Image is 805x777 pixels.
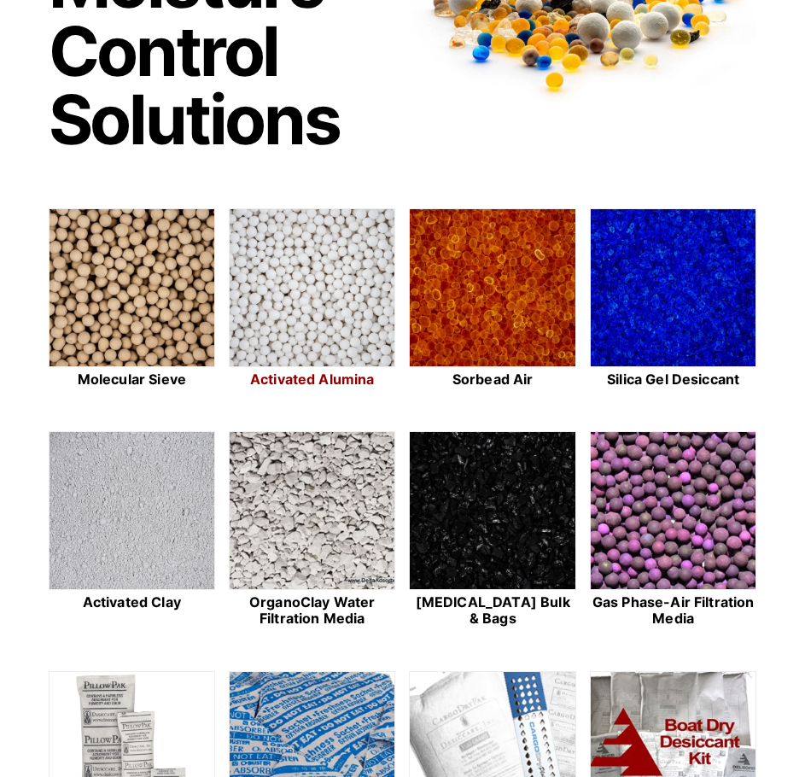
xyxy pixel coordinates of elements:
[409,594,575,627] h2: [MEDICAL_DATA] Bulk & Bags
[49,431,215,629] a: Activated Clay
[409,208,575,390] a: Sorbead Air
[409,371,575,388] h2: Sorbead Air
[229,208,395,390] a: Activated Alumina
[229,371,395,388] h2: Activated Alumina
[229,431,395,629] a: OrganoClay Water Filtration Media
[590,371,756,388] h2: Silica Gel Desiccant
[590,431,756,629] a: Gas Phase-Air Filtration Media
[49,208,215,390] a: Molecular Sieve
[590,594,756,627] h2: Gas Phase-Air Filtration Media
[229,594,395,627] h2: OrganoClay Water Filtration Media
[49,594,215,610] h2: Activated Clay
[409,431,575,629] a: [MEDICAL_DATA] Bulk & Bags
[590,208,756,390] a: Silica Gel Desiccant
[49,371,215,388] h2: Molecular Sieve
